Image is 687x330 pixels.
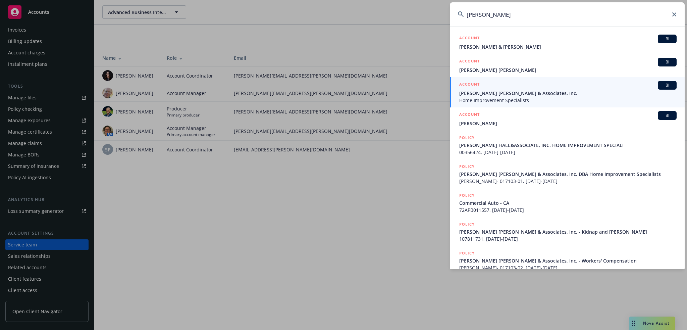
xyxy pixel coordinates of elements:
[450,31,685,54] a: ACCOUNTBI[PERSON_NAME] & [PERSON_NAME]
[450,131,685,159] a: POLICY[PERSON_NAME] HALL&ASSOCIATE, INC. HOME IMPROVEMENT SPECIALI00356424, [DATE]-[DATE]
[450,159,685,188] a: POLICY[PERSON_NAME] [PERSON_NAME] & Associates, Inc. DBA Home Improvement Specialists[PERSON_NAME...
[459,90,677,97] span: [PERSON_NAME] [PERSON_NAME] & Associates, Inc.
[459,264,677,271] span: [PERSON_NAME]- 017103-02, [DATE]-[DATE]
[450,77,685,107] a: ACCOUNTBI[PERSON_NAME] [PERSON_NAME] & Associates, Inc.Home Improvement Specialists
[459,134,475,141] h5: POLICY
[459,171,677,178] span: [PERSON_NAME] [PERSON_NAME] & Associates, Inc. DBA Home Improvement Specialists
[459,58,480,66] h5: ACCOUNT
[459,35,480,43] h5: ACCOUNT
[450,107,685,131] a: ACCOUNTBI[PERSON_NAME]
[660,82,674,88] span: BI
[459,66,677,74] span: [PERSON_NAME] [PERSON_NAME]
[450,246,685,275] a: POLICY[PERSON_NAME] [PERSON_NAME] & Associates, Inc. - Workers' Compensation[PERSON_NAME]- 017103...
[450,54,685,77] a: ACCOUNTBI[PERSON_NAME] [PERSON_NAME]
[459,163,475,170] h5: POLICY
[450,217,685,246] a: POLICY[PERSON_NAME] [PERSON_NAME] & Associates, Inc. - Kidnap and [PERSON_NAME]107811731, [DATE]-...
[459,206,677,214] span: 72APB011557, [DATE]-[DATE]
[459,97,677,104] span: Home Improvement Specialists
[450,188,685,217] a: POLICYCommercial Auto - CA72APB011557, [DATE]-[DATE]
[450,2,685,27] input: Search...
[459,235,677,242] span: 107811731, [DATE]-[DATE]
[459,111,480,119] h5: ACCOUNT
[459,142,677,149] span: [PERSON_NAME] HALL&ASSOCIATE, INC. HOME IMPROVEMENT SPECIALI
[459,250,475,256] h5: POLICY
[459,81,480,89] h5: ACCOUNT
[459,192,475,199] h5: POLICY
[459,178,677,185] span: [PERSON_NAME]- 017103-01, [DATE]-[DATE]
[459,257,677,264] span: [PERSON_NAME] [PERSON_NAME] & Associates, Inc. - Workers' Compensation
[660,112,674,119] span: BI
[459,221,475,228] h5: POLICY
[459,199,677,206] span: Commercial Auto - CA
[459,43,677,50] span: [PERSON_NAME] & [PERSON_NAME]
[459,120,677,127] span: [PERSON_NAME]
[660,36,674,42] span: BI
[459,149,677,156] span: 00356424, [DATE]-[DATE]
[459,228,677,235] span: [PERSON_NAME] [PERSON_NAME] & Associates, Inc. - Kidnap and [PERSON_NAME]
[660,59,674,65] span: BI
